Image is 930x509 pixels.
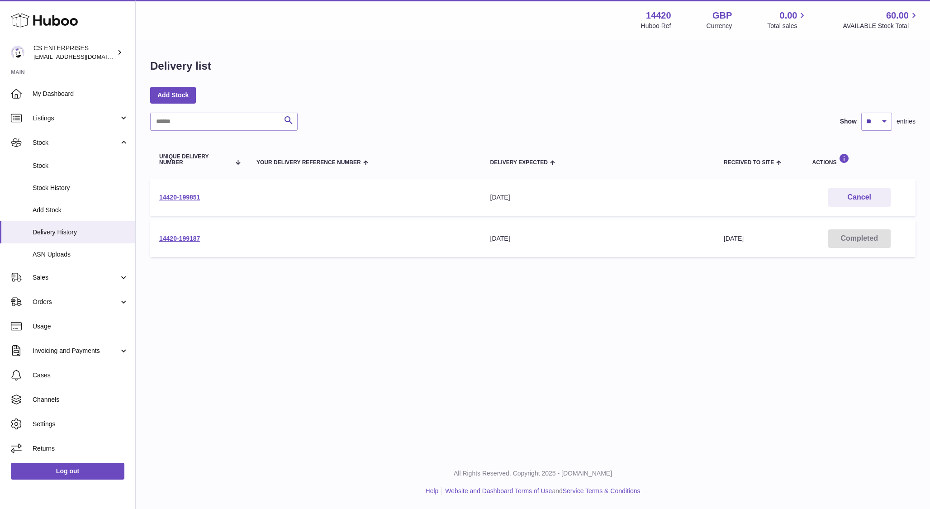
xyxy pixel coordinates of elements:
[33,206,128,214] span: Add Stock
[33,371,128,380] span: Cases
[646,10,671,22] strong: 14420
[33,395,128,404] span: Channels
[843,22,919,30] span: AVAILABLE Stock Total
[767,22,807,30] span: Total sales
[159,194,200,201] a: 14420-199851
[33,444,128,453] span: Returns
[897,117,916,126] span: entries
[563,487,641,495] a: Service Terms & Conditions
[840,117,857,126] label: Show
[33,53,133,60] span: [EMAIL_ADDRESS][DOMAIN_NAME]
[712,10,732,22] strong: GBP
[150,59,211,73] h1: Delivery list
[33,347,119,355] span: Invoicing and Payments
[812,153,906,166] div: Actions
[886,10,909,22] span: 60.00
[33,184,128,192] span: Stock History
[33,228,128,237] span: Delivery History
[843,10,919,30] a: 60.00 AVAILABLE Stock Total
[33,298,119,306] span: Orders
[780,10,797,22] span: 0.00
[143,469,923,478] p: All Rights Reserved. Copyright 2025 - [DOMAIN_NAME]
[707,22,732,30] div: Currency
[159,154,231,166] span: Unique Delivery Number
[33,138,119,147] span: Stock
[426,487,439,495] a: Help
[33,90,128,98] span: My Dashboard
[33,420,128,428] span: Settings
[442,487,640,495] li: and
[33,44,115,61] div: CS ENTERPRISES
[33,162,128,170] span: Stock
[445,487,552,495] a: Website and Dashboard Terms of Use
[724,160,774,166] span: Received to Site
[33,114,119,123] span: Listings
[490,160,548,166] span: Delivery Expected
[767,10,807,30] a: 0.00 Total sales
[33,322,128,331] span: Usage
[150,87,196,103] a: Add Stock
[828,188,891,207] button: Cancel
[11,46,24,59] img: csenterprisesholding@gmail.com
[256,160,361,166] span: Your Delivery Reference Number
[490,193,706,202] div: [DATE]
[490,234,706,243] div: [DATE]
[33,250,128,259] span: ASN Uploads
[33,273,119,282] span: Sales
[724,235,744,242] span: [DATE]
[11,463,124,479] a: Log out
[641,22,671,30] div: Huboo Ref
[159,235,200,242] a: 14420-199187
